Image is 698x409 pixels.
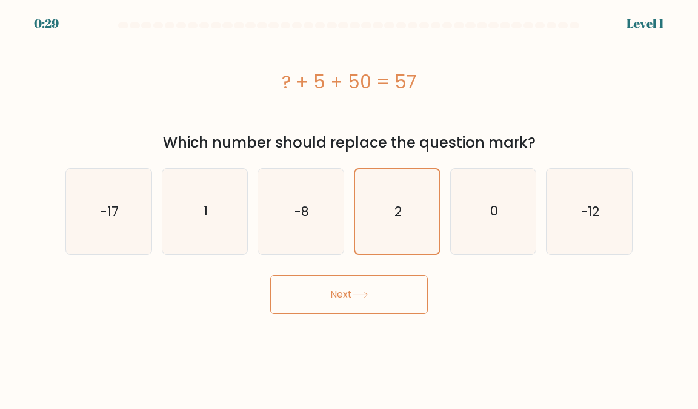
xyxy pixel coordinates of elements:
[204,203,208,220] text: 1
[65,68,633,96] div: ? + 5 + 50 = 57
[101,203,119,220] text: -17
[581,203,599,220] text: -12
[34,15,59,33] div: 0:29
[294,203,309,220] text: -8
[627,15,664,33] div: Level 1
[270,275,428,314] button: Next
[73,132,625,154] div: Which number should replace the question mark?
[394,203,402,220] text: 2
[490,203,498,220] text: 0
